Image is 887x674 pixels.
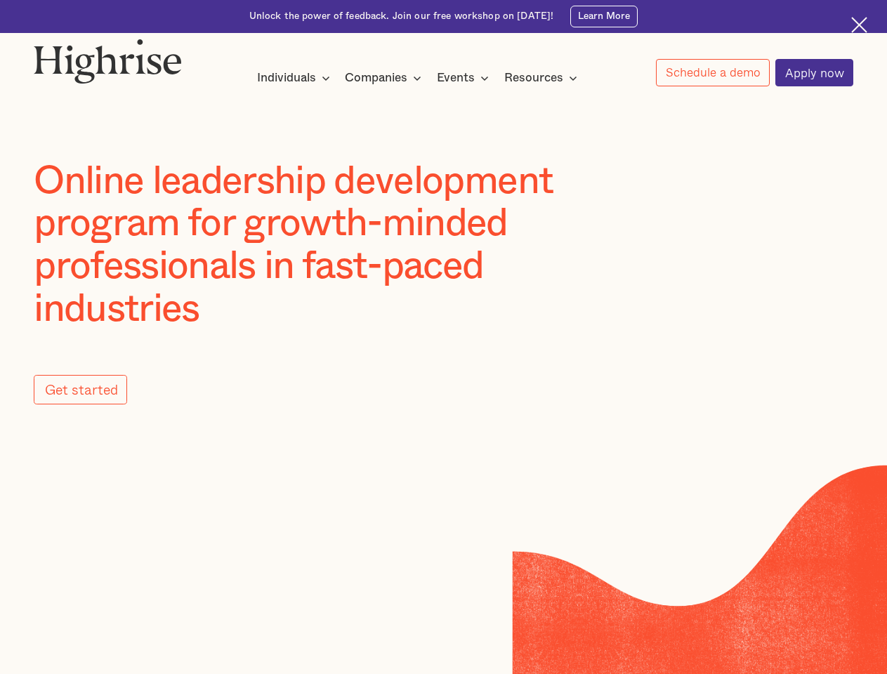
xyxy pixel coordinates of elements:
[34,375,127,404] a: Get started
[656,59,770,86] a: Schedule a demo
[249,10,554,23] div: Unlock the power of feedback. Join our free workshop on [DATE]!
[34,39,182,84] img: Highrise logo
[775,59,853,86] a: Apply now
[257,70,316,86] div: Individuals
[257,70,334,86] div: Individuals
[504,70,563,86] div: Resources
[851,17,867,33] img: Cross icon
[570,6,638,27] a: Learn More
[437,70,475,86] div: Events
[437,70,493,86] div: Events
[345,70,407,86] div: Companies
[34,161,631,331] h1: Online leadership development program for growth-minded professionals in fast-paced industries
[504,70,582,86] div: Resources
[345,70,426,86] div: Companies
